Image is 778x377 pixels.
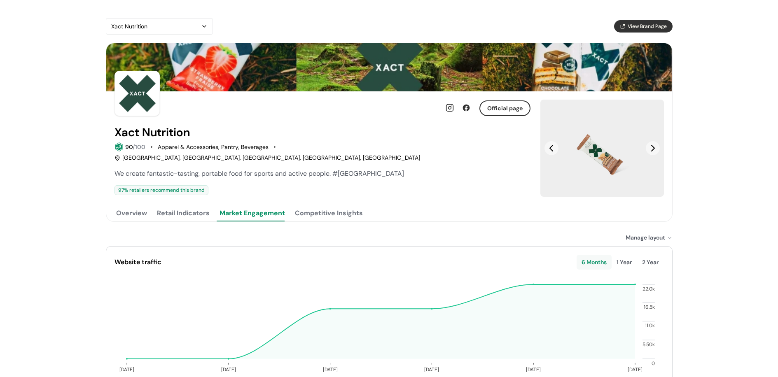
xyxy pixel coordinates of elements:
button: Retail Indicators [155,205,211,221]
span: View Brand Page [628,23,667,30]
img: Brand cover image [106,43,672,91]
span: /100 [133,143,145,151]
button: Previous Slide [544,141,558,155]
tspan: [DATE] [119,367,134,373]
button: Overview [114,205,149,221]
text: 11.0k [645,323,654,329]
text: 5.50k [642,342,654,348]
div: 6 Months [577,255,612,270]
span: We create fantastic-tasting, portable food for sports and active people. #[GEOGRAPHIC_DATA] [114,169,404,178]
button: Competitive Insights [293,205,364,221]
text: 22.0k [642,286,654,292]
div: Xact Nutrition [111,21,199,31]
button: Next Slide [646,141,660,155]
button: Market Engagement [218,205,287,221]
div: Slide 1 [540,100,664,197]
img: Brand Photo [114,71,160,116]
div: 1 Year [612,255,637,270]
div: [GEOGRAPHIC_DATA], [GEOGRAPHIC_DATA], [GEOGRAPHIC_DATA], [GEOGRAPHIC_DATA], [GEOGRAPHIC_DATA] [114,154,420,162]
span: 90 [125,143,133,151]
tspan: [DATE] [424,367,439,373]
button: View Brand Page [614,20,673,33]
text: 0 [651,360,654,367]
text: 16.5k [643,304,654,310]
h2: Xact Nutrition [114,126,190,139]
img: Slide 0 [540,100,664,197]
tspan: [DATE] [221,367,236,373]
div: Apparel & Accessories, Pantry, Beverages [158,143,269,151]
tspan: [DATE] [628,367,642,373]
div: Carousel [540,100,664,197]
tspan: [DATE] [322,367,337,373]
button: Official page [479,100,530,116]
div: Website traffic [114,257,577,267]
div: 97 % retailers recommend this brand [114,185,208,195]
div: 2 Year [637,255,664,270]
tspan: [DATE] [526,367,541,373]
div: Manage layout [626,233,673,242]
